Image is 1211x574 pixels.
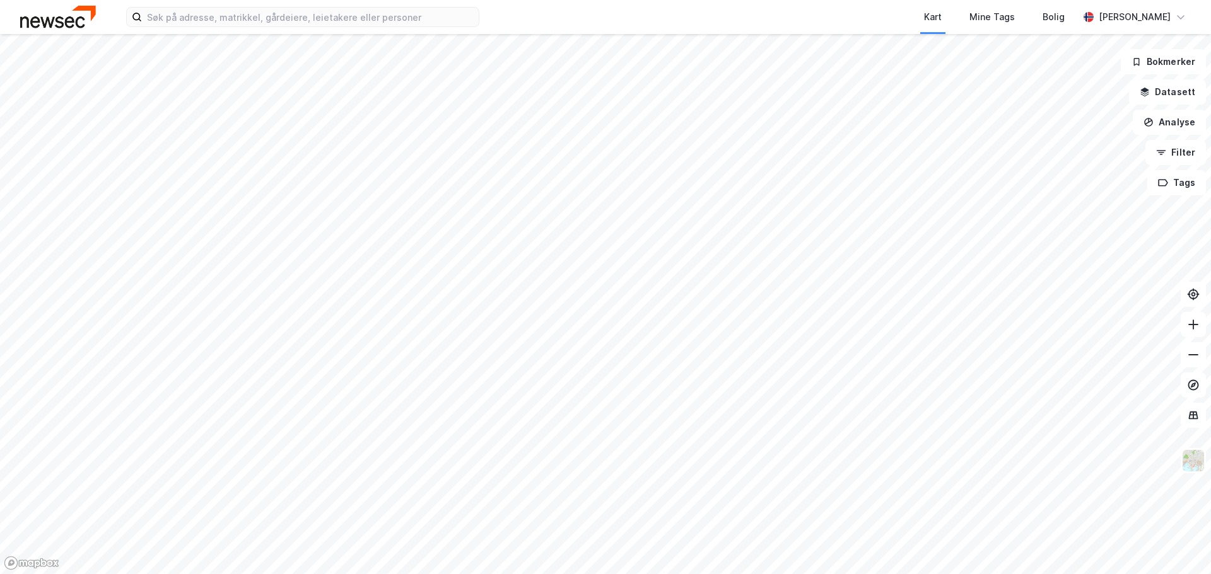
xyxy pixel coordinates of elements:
[1099,9,1171,25] div: [PERSON_NAME]
[1148,514,1211,574] iframe: Chat Widget
[142,8,479,26] input: Søk på adresse, matrikkel, gårdeiere, leietakere eller personer
[1043,9,1065,25] div: Bolig
[20,6,96,28] img: newsec-logo.f6e21ccffca1b3a03d2d.png
[924,9,942,25] div: Kart
[969,9,1015,25] div: Mine Tags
